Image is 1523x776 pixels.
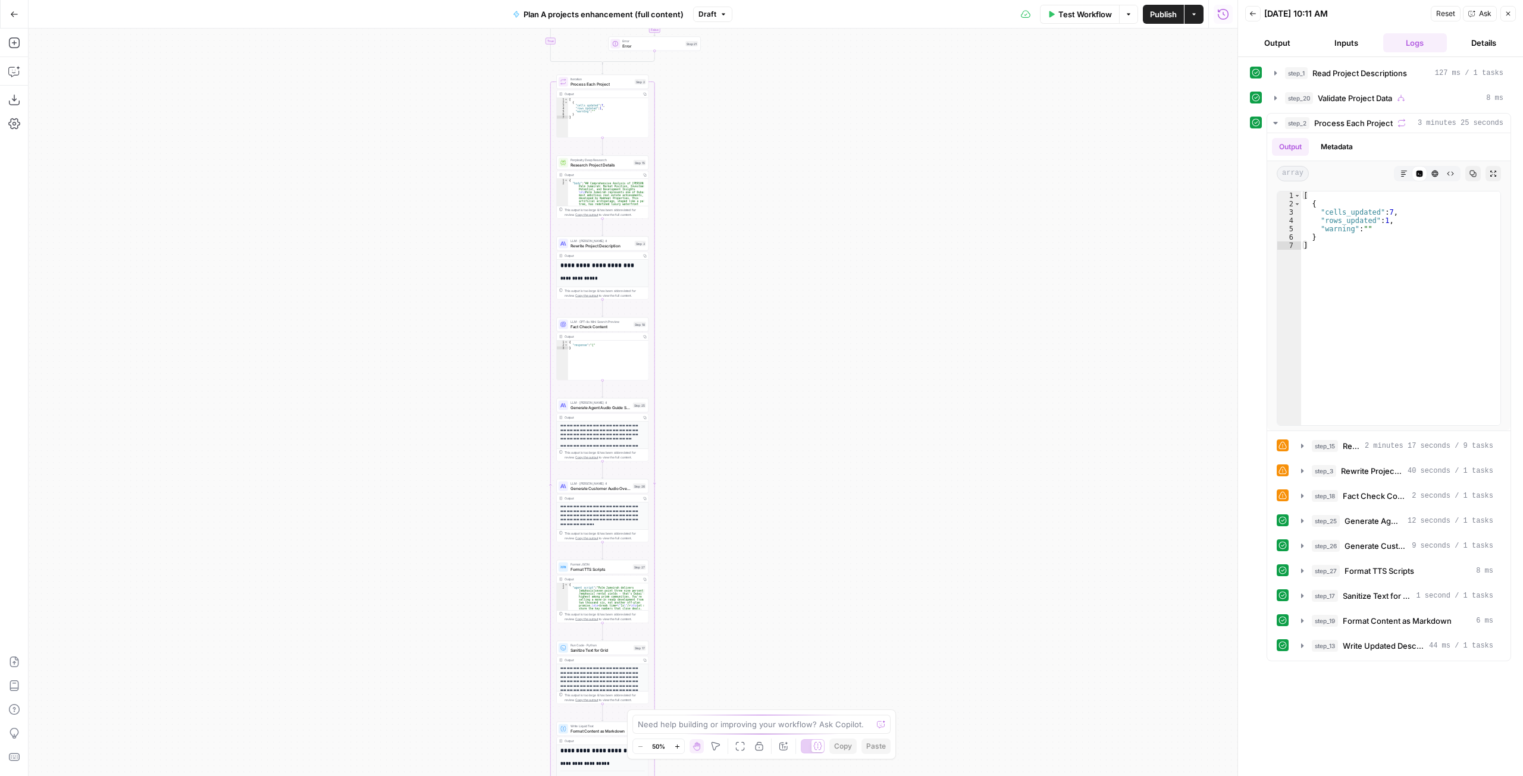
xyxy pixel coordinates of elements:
g: Edge from step_20-conditional-end to step_2 [601,63,603,74]
span: Generate Agent Audio Guide Script [1345,515,1403,527]
div: LLM · [PERSON_NAME] 4Generate Customer Audio Overview ScriptStep 26Output**** **** **** **** ****... [556,479,648,542]
div: 6 [557,113,568,116]
div: Step 26 [633,483,646,489]
button: Metadata [1314,138,1360,156]
span: Error [622,39,683,43]
g: Edge from step_20 to step_21 [603,18,656,36]
span: Toggle code folding, rows 1 through 7 [1294,191,1300,200]
span: step_20 [1285,92,1313,104]
button: 3 minutes 25 seconds [1267,114,1511,133]
div: Step 15 [634,160,646,165]
span: Toggle code folding, row 2 [565,344,568,347]
span: Copy the output [575,536,598,540]
div: Step 21 [685,41,698,46]
span: Rewrite Project Description [1341,465,1403,477]
span: Error [622,43,683,49]
span: Write Updated Description to Grid [1343,640,1424,652]
button: Ask [1463,6,1497,21]
g: Edge from step_17 to step_19 [601,704,603,721]
span: Toggle code folding, rows 2 through 6 [1294,200,1300,208]
span: 2 minutes 17 seconds / 9 tasks [1365,441,1493,451]
button: 8 ms [1267,89,1511,108]
div: Step 25 [633,403,646,408]
g: Edge from step_2 to step_15 [601,138,603,155]
span: array [1277,166,1309,181]
div: 2 [1277,200,1301,208]
span: LLM · [PERSON_NAME] 4 [571,481,631,486]
div: Output [565,577,640,582]
div: Output [565,496,640,501]
span: Toggle code folding, rows 1 through 7 [565,98,568,101]
div: Output [565,334,640,339]
button: 127 ms / 1 tasks [1267,64,1511,83]
div: Step 2 [635,79,646,84]
button: Copy [829,739,857,754]
span: Sanitize Text for Grid [1343,590,1411,602]
div: This output is too large & has been abbreviated for review. to view the full content. [565,208,646,217]
div: 6 [1277,233,1301,241]
div: 7 [1277,241,1301,250]
div: This output is too large & has been abbreviated for review. to view the full content. [565,612,646,621]
div: 2 [557,101,568,104]
button: 40 seconds / 1 tasks [1294,461,1500,480]
div: 4 [557,107,568,110]
span: Fact Check Content [1343,490,1407,502]
span: Read Project Descriptions [1312,67,1407,79]
button: Publish [1143,5,1184,24]
button: 2 minutes 17 seconds / 9 tasks [1294,436,1500,455]
div: 3 [557,347,568,350]
span: step_1 [1285,67,1308,79]
div: Step 3 [635,241,646,246]
div: Step 17 [634,645,646,651]
span: Draft [698,9,716,20]
div: Output [565,415,640,420]
span: step_17 [1312,590,1338,602]
div: This output is too large & has been abbreviated for review. to view the full content. [565,450,646,460]
button: Inputs [1314,33,1378,52]
div: Output [565,253,640,258]
span: 6 ms [1476,615,1493,626]
button: 1 second / 1 tasks [1294,586,1500,605]
div: Step 27 [633,564,646,570]
span: Fact Check Content [571,323,631,329]
g: Edge from step_25 to step_26 [601,461,603,479]
div: Step 18 [634,322,646,327]
div: 1 [557,583,568,586]
div: 4 [1277,216,1301,225]
div: 5 [1277,225,1301,233]
div: 7 [557,116,568,119]
button: 6 ms [1294,611,1500,630]
button: 8 ms [1294,561,1500,580]
span: Copy the output [575,698,598,702]
button: Test Workflow [1040,5,1119,24]
span: Run Code · Python [571,643,631,648]
span: Iteration [571,77,632,81]
button: Draft [693,7,732,22]
span: Plan A projects enhancement (full content) [524,8,684,20]
div: 1 [557,341,568,344]
div: Output [565,739,640,743]
g: Edge from step_21 to step_20-conditional-end [603,51,655,65]
span: Ask [1479,8,1491,19]
button: Plan A projects enhancement (full content) [506,5,691,24]
span: 9 seconds / 1 tasks [1412,541,1493,551]
span: Format Content as Markdown [1343,615,1452,627]
span: step_3 [1312,465,1336,477]
span: Process Each Project [1314,117,1393,129]
span: 8 ms [1486,93,1503,103]
span: Rewrite Project Description [571,243,632,249]
g: Edge from step_15 to step_3 [601,219,603,236]
span: Toggle code folding, rows 1 through 3 [565,583,568,586]
div: 2 [557,344,568,347]
button: Reset [1431,6,1461,21]
div: 3 minutes 25 seconds [1267,133,1511,661]
button: 44 ms / 1 tasks [1294,636,1500,655]
button: Output [1272,138,1309,156]
span: Paste [866,741,886,752]
span: step_27 [1312,565,1340,577]
g: Edge from step_27 to step_17 [601,623,603,640]
span: Reset [1436,8,1455,19]
span: 12 seconds / 1 tasks [1408,516,1493,526]
span: 44 ms / 1 tasks [1429,640,1493,651]
span: step_2 [1285,117,1309,129]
